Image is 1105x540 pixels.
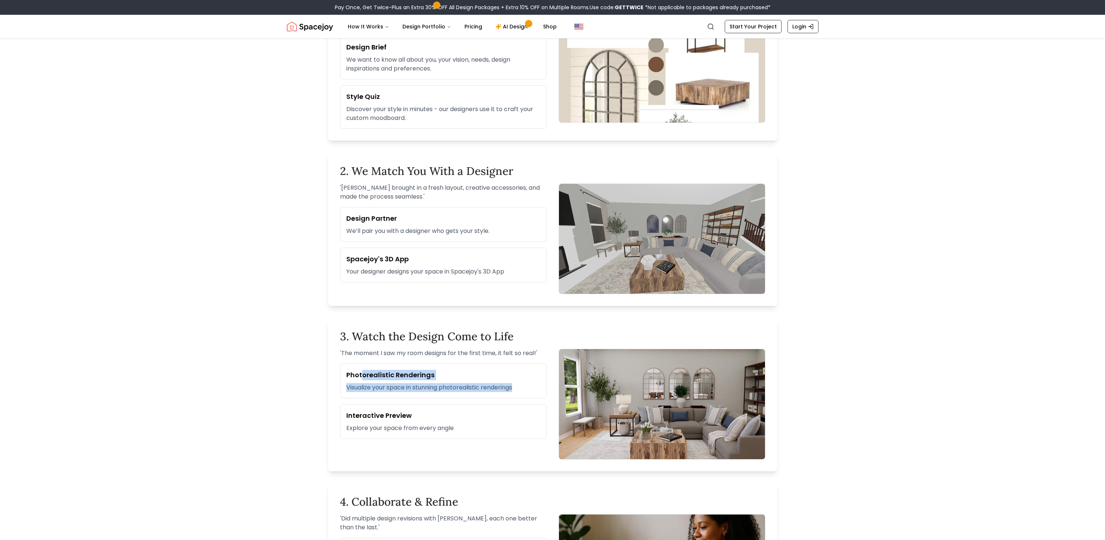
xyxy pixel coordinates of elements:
div: Pay Once, Get Twice-Plus an Extra 30% OFF All Design Packages + Extra 10% OFF on Multiple Rooms. [335,4,771,11]
a: Spacejoy [287,19,333,34]
a: AI Design [490,19,536,34]
h3: Style Quiz [346,92,541,102]
button: How It Works [342,19,395,34]
a: Start Your Project [725,20,782,33]
p: ' The moment I saw my room designs for the first time, it felt so real! ' [340,349,547,358]
p: Discover your style in minutes - our designers use it to craft your custom moodboard. [346,105,541,123]
p: ' [PERSON_NAME] brought in a fresh layout, creative accessories, and made the process seamless. ' [340,183,547,201]
h2: 2. We Match You With a Designer [340,164,765,178]
img: 3D App Design [559,183,765,294]
h3: Spacejoy's 3D App [346,254,541,264]
img: United States [574,22,583,31]
h3: Design Partner [346,213,541,224]
p: ' Did multiple design revisions with [PERSON_NAME], each one better than the last. ' [340,514,547,532]
h2: 4. Collaborate & Refine [340,495,765,508]
h3: Design Brief [346,42,541,52]
h3: Photorealistic Renderings [346,370,541,380]
p: We’ll pair you with a designer who gets your style. [346,227,541,235]
p: Explore your space from every angle [346,424,541,433]
p: Your designer designs your space in Spacejoy's 3D App [346,267,541,276]
p: We want to know all about you, your vision, needs, design inspirations and preferences. [346,55,541,73]
span: *Not applicable to packages already purchased* [644,4,771,11]
h3: Interactive Preview [346,410,541,421]
a: Pricing [459,19,488,34]
button: Design Portfolio [397,19,457,34]
img: Design brief form [559,12,765,123]
a: Shop [537,19,563,34]
nav: Global [287,15,819,38]
b: GETTWICE [615,4,644,11]
h2: 3. Watch the Design Come to Life [340,330,765,343]
img: Photorealisitc designs by Spacejoy [559,349,765,460]
a: Login [787,20,819,33]
nav: Main [342,19,563,34]
img: Spacejoy Logo [287,19,333,34]
p: Visualize your space in stunning photorealistic renderings [346,383,541,392]
span: Use code: [590,4,644,11]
